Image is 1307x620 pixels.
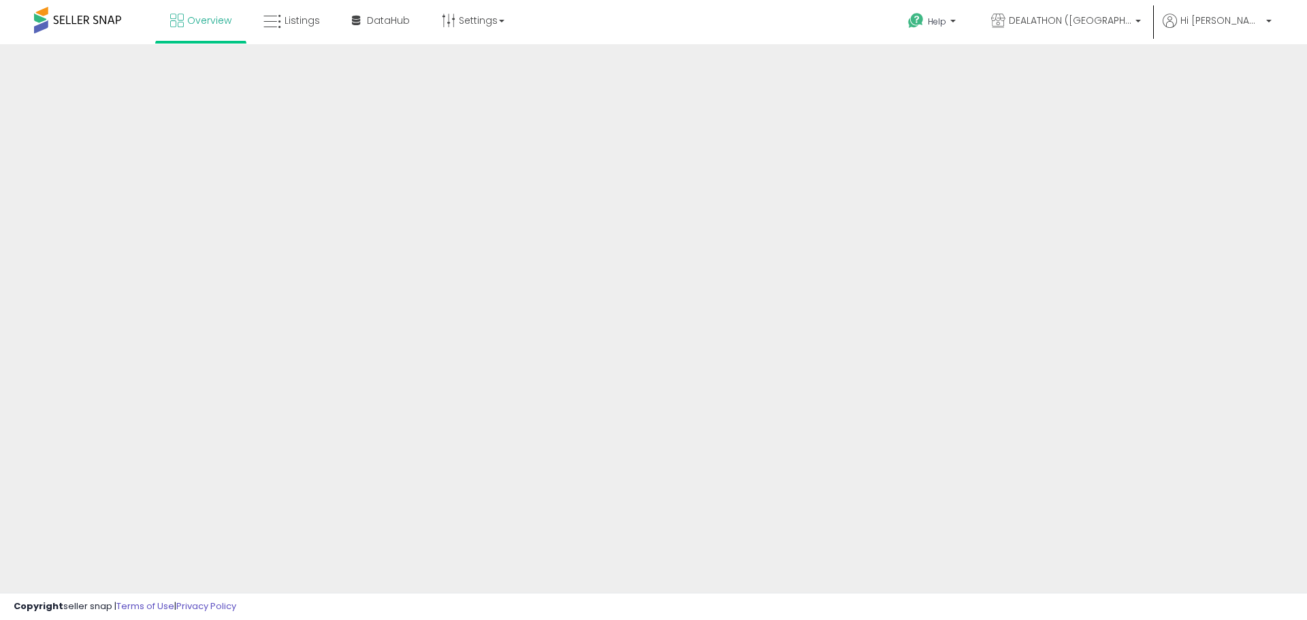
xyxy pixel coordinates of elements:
[187,14,231,27] span: Overview
[285,14,320,27] span: Listings
[116,600,174,613] a: Terms of Use
[367,14,410,27] span: DataHub
[176,600,236,613] a: Privacy Policy
[1180,14,1262,27] span: Hi [PERSON_NAME]
[14,600,63,613] strong: Copyright
[897,2,969,44] a: Help
[14,600,236,613] div: seller snap | |
[907,12,924,29] i: Get Help
[928,16,946,27] span: Help
[1009,14,1131,27] span: DEALATHON ([GEOGRAPHIC_DATA])
[1163,14,1272,44] a: Hi [PERSON_NAME]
